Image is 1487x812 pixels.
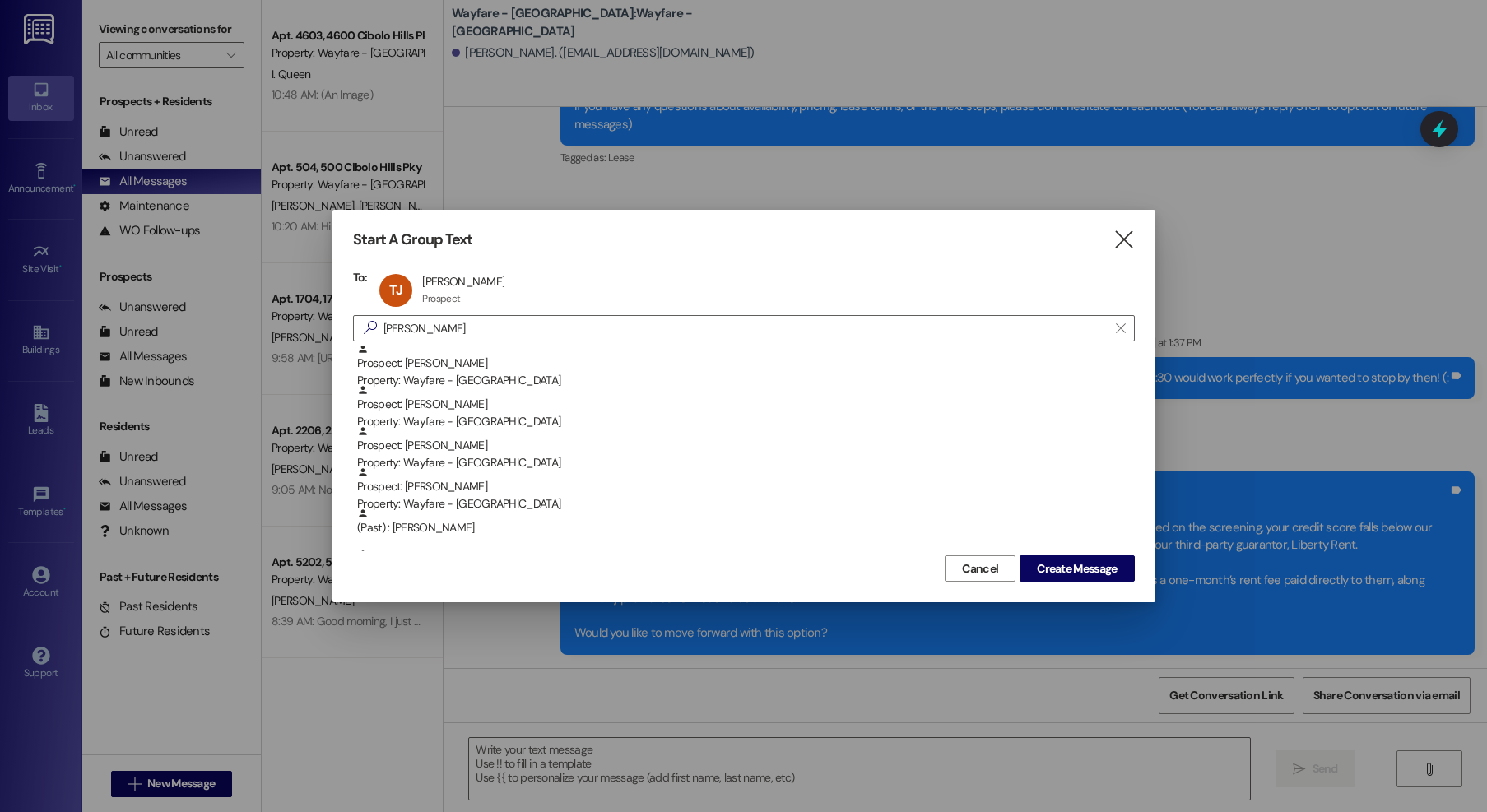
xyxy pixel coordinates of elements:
button: Create Message [1020,555,1134,582]
div: Property: Wayfare - [GEOGRAPHIC_DATA] [357,413,1135,430]
button: Cancel [945,555,1015,582]
div: (Past) : [PERSON_NAME] [357,508,1135,536]
div: Prospect [422,292,460,305]
div: Prospect: [PERSON_NAME]Property: Wayfare - [GEOGRAPHIC_DATA] [353,425,1135,466]
div: (Past) : [PERSON_NAME] [353,508,1135,549]
h3: Start A Group Text [353,230,473,249]
input: Search for any contact or apartment [383,317,1108,340]
div: Prospect: [PERSON_NAME] [357,466,1135,513]
span: TJ [389,281,402,299]
div: (Past) : [PERSON_NAME] [357,549,1135,578]
div: Property: Wayfare - [GEOGRAPHIC_DATA] [357,454,1135,471]
span: Create Message [1037,560,1117,578]
i:  [1116,322,1125,335]
div: Prospect: [PERSON_NAME] [357,343,1135,390]
i:  [1113,231,1135,248]
div: Prospect: [PERSON_NAME]Property: Wayfare - [GEOGRAPHIC_DATA] [353,466,1135,508]
div: Property: Wayfare - [GEOGRAPHIC_DATA] [357,495,1135,513]
span: Cancel [962,560,998,578]
div: (Past) : [PERSON_NAME] [353,549,1135,590]
button: Clear text [1108,316,1134,341]
div: [PERSON_NAME] [422,274,504,289]
i:  [357,319,383,336]
div: Property: Wayfare - [GEOGRAPHIC_DATA] [357,372,1135,389]
div: Prospect: [PERSON_NAME] [357,425,1135,472]
div: Prospect: [PERSON_NAME]Property: Wayfare - [GEOGRAPHIC_DATA] [353,343,1135,384]
div: Prospect: [PERSON_NAME]Property: Wayfare - [GEOGRAPHIC_DATA] [353,384,1135,425]
h3: To: [353,270,368,285]
div: Prospect: [PERSON_NAME] [357,384,1135,431]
